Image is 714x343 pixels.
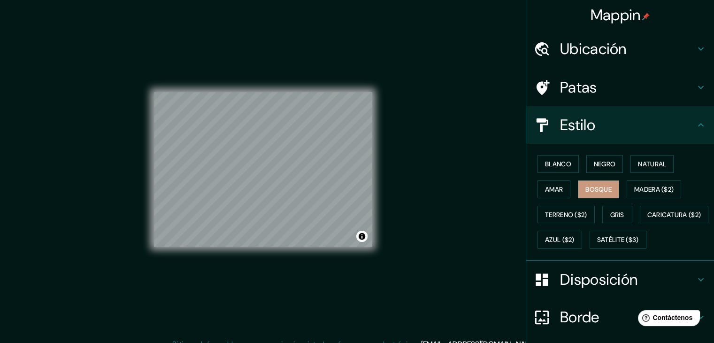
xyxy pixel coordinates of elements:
button: Satélite ($3) [590,231,646,249]
font: Patas [560,78,597,97]
div: Patas [526,69,714,106]
font: Natural [638,160,666,168]
button: Natural [630,155,674,173]
button: Bosque [578,180,619,198]
button: Caricatura ($2) [640,206,709,224]
iframe: Lanzador de widgets de ayuda [630,306,704,333]
button: Terreno ($2) [537,206,595,224]
font: Azul ($2) [545,236,575,244]
font: Madera ($2) [634,185,674,194]
font: Blanco [545,160,571,168]
font: Amar [545,185,563,194]
button: Blanco [537,155,579,173]
font: Estilo [560,115,595,135]
font: Borde [560,307,599,327]
div: Ubicación [526,30,714,68]
div: Borde [526,298,714,336]
button: Negro [586,155,623,173]
div: Disposición [526,261,714,298]
font: Gris [610,210,624,219]
button: Azul ($2) [537,231,582,249]
font: Satélite ($3) [597,236,639,244]
font: Caricatura ($2) [647,210,701,219]
font: Ubicación [560,39,627,59]
button: Gris [602,206,632,224]
canvas: Mapa [154,92,372,247]
button: Activar o desactivar atribución [356,231,368,242]
div: Estilo [526,106,714,144]
button: Amar [537,180,570,198]
button: Madera ($2) [627,180,681,198]
font: Bosque [585,185,612,194]
font: Disposición [560,270,637,289]
font: Negro [594,160,616,168]
font: Mappin [591,5,641,25]
font: Terreno ($2) [545,210,587,219]
img: pin-icon.png [642,13,650,20]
